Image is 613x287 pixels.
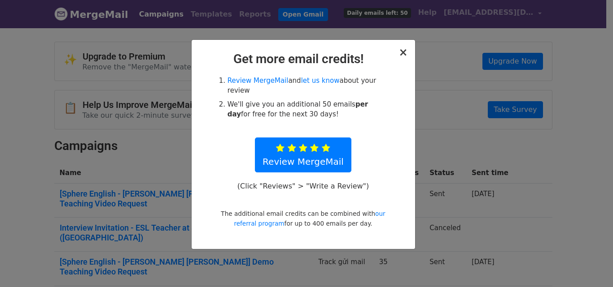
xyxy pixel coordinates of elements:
[568,244,613,287] iframe: Chat Widget
[234,210,385,227] a: our referral program
[398,47,407,58] button: Close
[221,210,385,227] small: The additional email credits can be combined with for up to 400 emails per day.
[199,51,408,67] h2: Get more email credits!
[228,100,368,119] strong: per day
[228,99,389,120] li: We'll give you an additional 50 emails for free for the next 30 days!
[255,137,351,172] a: Review MergeMail
[301,77,340,85] a: let us know
[398,46,407,59] span: ×
[228,76,389,96] li: and about your review
[228,77,289,85] a: Review MergeMail
[232,181,373,191] p: (Click "Reviews" > "Write a Review")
